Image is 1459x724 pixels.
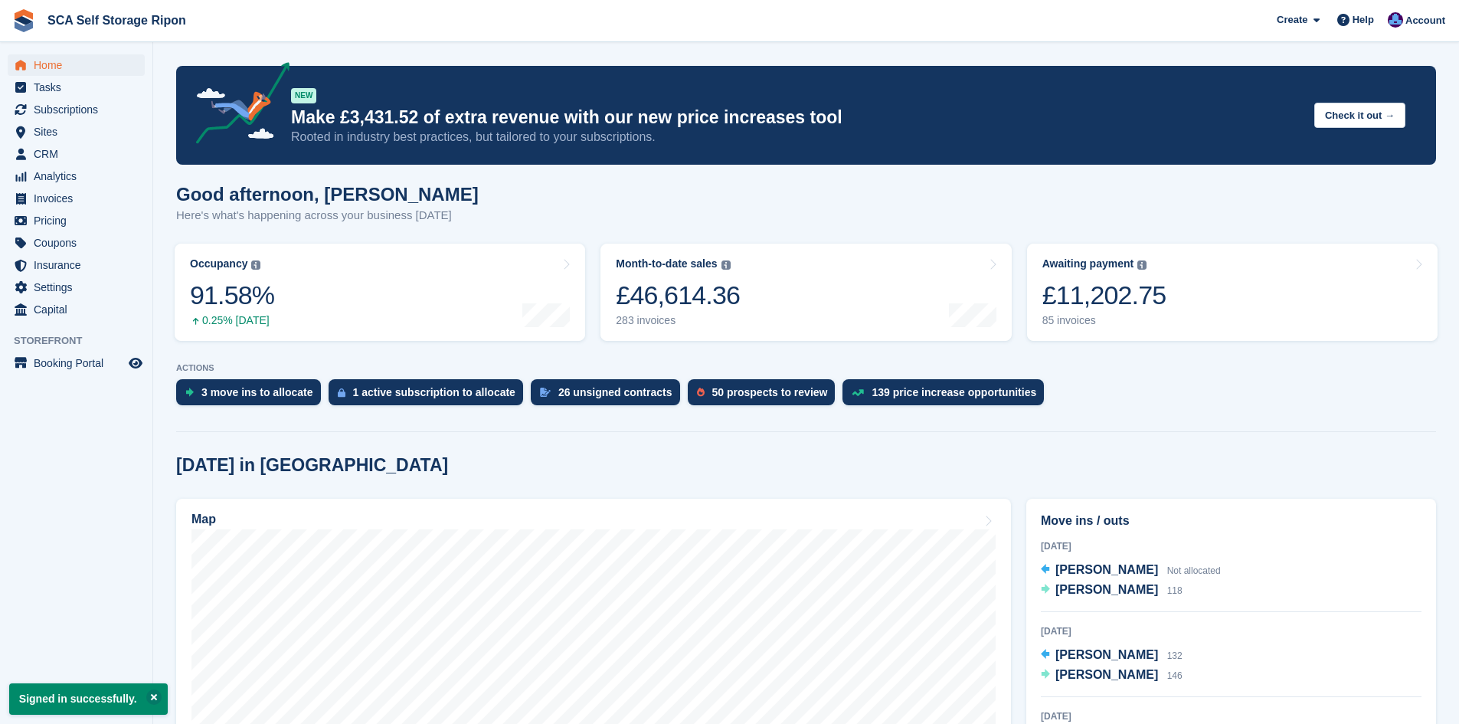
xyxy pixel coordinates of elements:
[600,244,1011,341] a: Month-to-date sales £46,614.36 283 invoices
[1167,670,1183,681] span: 146
[353,386,515,398] div: 1 active subscription to allocate
[14,333,152,349] span: Storefront
[34,299,126,320] span: Capital
[1137,260,1147,270] img: icon-info-grey-7440780725fd019a000dd9b08b2336e03edf1995a4989e88bcd33f0948082b44.svg
[8,143,145,165] a: menu
[1041,539,1421,553] div: [DATE]
[721,260,731,270] img: icon-info-grey-7440780725fd019a000dd9b08b2336e03edf1995a4989e88bcd33f0948082b44.svg
[8,54,145,76] a: menu
[34,232,126,254] span: Coupons
[1055,648,1158,661] span: [PERSON_NAME]
[190,314,274,327] div: 0.25% [DATE]
[1041,512,1421,530] h2: Move ins / outs
[1405,13,1445,28] span: Account
[329,379,531,413] a: 1 active subscription to allocate
[8,299,145,320] a: menu
[8,77,145,98] a: menu
[34,77,126,98] span: Tasks
[8,99,145,120] a: menu
[291,106,1302,129] p: Make £3,431.52 of extra revenue with our new price increases tool
[185,388,194,397] img: move_ins_to_allocate_icon-fdf77a2bb77ea45bf5b3d319d69a93e2d87916cf1d5bf7949dd705db3b84f3ca.svg
[8,277,145,298] a: menu
[1167,565,1221,576] span: Not allocated
[8,232,145,254] a: menu
[34,121,126,143] span: Sites
[1167,650,1183,661] span: 132
[872,386,1036,398] div: 139 price increase opportunities
[176,455,448,476] h2: [DATE] in [GEOGRAPHIC_DATA]
[1055,563,1158,576] span: [PERSON_NAME]
[1027,244,1438,341] a: Awaiting payment £11,202.75 85 invoices
[1042,280,1166,311] div: £11,202.75
[1042,257,1134,270] div: Awaiting payment
[201,386,313,398] div: 3 move ins to allocate
[9,683,168,715] p: Signed in successfully.
[540,388,551,397] img: contract_signature_icon-13c848040528278c33f63329250d36e43548de30e8caae1d1a13099fd9432cc5.svg
[41,8,192,33] a: SCA Self Storage Ripon
[176,184,479,205] h1: Good afternoon, [PERSON_NAME]
[126,354,145,372] a: Preview store
[1041,561,1221,581] a: [PERSON_NAME] Not allocated
[1167,585,1183,596] span: 118
[1041,646,1183,666] a: [PERSON_NAME] 132
[1055,668,1158,681] span: [PERSON_NAME]
[8,352,145,374] a: menu
[34,277,126,298] span: Settings
[291,129,1302,146] p: Rooted in industry best practices, but tailored to your subscriptions.
[176,379,329,413] a: 3 move ins to allocate
[34,165,126,187] span: Analytics
[8,254,145,276] a: menu
[338,388,345,398] img: active_subscription_to_allocate_icon-d502201f5373d7db506a760aba3b589e785aa758c864c3986d89f69b8ff3...
[34,143,126,165] span: CRM
[183,62,290,149] img: price-adjustments-announcement-icon-8257ccfd72463d97f412b2fc003d46551f7dbcb40ab6d574587a9cd5c0d94...
[291,88,316,103] div: NEW
[1277,12,1307,28] span: Create
[1314,103,1405,128] button: Check it out →
[616,280,740,311] div: £46,614.36
[558,386,672,398] div: 26 unsigned contracts
[1388,12,1403,28] img: Sarah Race
[616,257,717,270] div: Month-to-date sales
[852,389,864,396] img: price_increase_opportunities-93ffe204e8149a01c8c9dc8f82e8f89637d9d84a8eef4429ea346261dce0b2c0.svg
[176,363,1436,373] p: ACTIONS
[531,379,688,413] a: 26 unsigned contracts
[8,210,145,231] a: menu
[251,260,260,270] img: icon-info-grey-7440780725fd019a000dd9b08b2336e03edf1995a4989e88bcd33f0948082b44.svg
[190,280,274,311] div: 91.58%
[12,9,35,32] img: stora-icon-8386f47178a22dfd0bd8f6a31ec36ba5ce8667c1dd55bd0f319d3a0aa187defe.svg
[1055,583,1158,596] span: [PERSON_NAME]
[1353,12,1374,28] span: Help
[616,314,740,327] div: 283 invoices
[176,207,479,224] p: Here's what's happening across your business [DATE]
[8,165,145,187] a: menu
[697,388,705,397] img: prospect-51fa495bee0391a8d652442698ab0144808aea92771e9ea1ae160a38d050c398.svg
[8,121,145,143] a: menu
[34,352,126,374] span: Booking Portal
[712,386,828,398] div: 50 prospects to review
[688,379,843,413] a: 50 prospects to review
[191,513,216,526] h2: Map
[1041,709,1421,723] div: [DATE]
[34,99,126,120] span: Subscriptions
[34,254,126,276] span: Insurance
[1041,666,1183,686] a: [PERSON_NAME] 146
[1041,581,1183,601] a: [PERSON_NAME] 118
[842,379,1052,413] a: 139 price increase opportunities
[8,188,145,209] a: menu
[175,244,585,341] a: Occupancy 91.58% 0.25% [DATE]
[1041,624,1421,638] div: [DATE]
[190,257,247,270] div: Occupancy
[34,188,126,209] span: Invoices
[34,54,126,76] span: Home
[1042,314,1166,327] div: 85 invoices
[34,210,126,231] span: Pricing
